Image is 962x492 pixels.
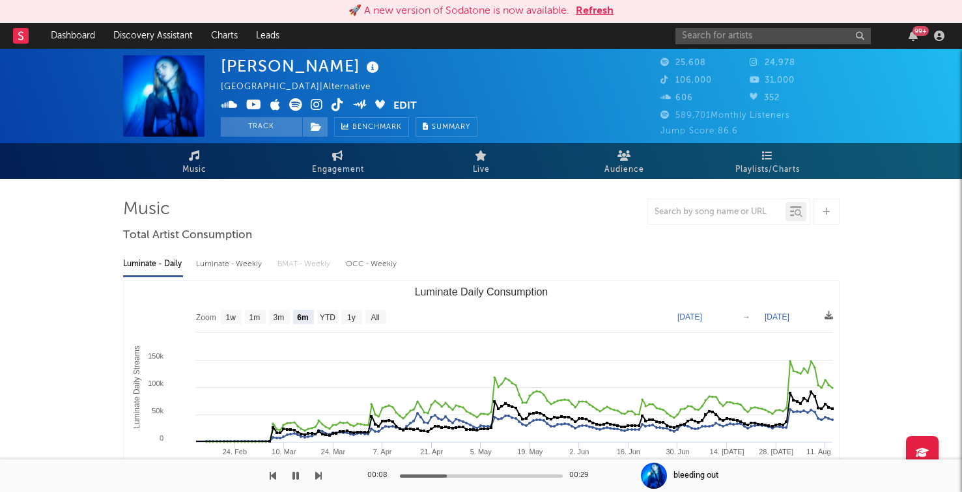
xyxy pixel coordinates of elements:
[660,59,706,67] span: 25,608
[660,94,693,102] span: 606
[196,313,216,322] text: Zoom
[104,23,202,49] a: Discovery Assistant
[648,207,785,217] input: Search by song name or URL
[765,312,789,321] text: [DATE]
[352,120,402,135] span: Benchmark
[675,28,871,44] input: Search for artists
[660,76,712,85] span: 106,000
[709,448,744,456] text: 14. [DATE]
[569,468,595,484] div: 00:29
[247,23,289,49] a: Leads
[367,468,393,484] div: 00:08
[420,448,443,456] text: 21. Apr
[312,162,364,178] span: Engagement
[576,3,614,19] button: Refresh
[432,124,470,131] span: Summary
[393,98,417,115] button: Edit
[123,228,252,243] span: Total Artist Consumption
[909,31,918,41] button: 99+
[348,3,569,19] div: 🚀 A new version of Sodatone is now available.
[249,313,260,322] text: 1m
[569,448,589,456] text: 2. Jun
[735,162,800,178] span: Playlists/Charts
[272,448,296,456] text: 10. Mar
[182,162,206,178] span: Music
[743,312,750,321] text: →
[123,143,266,179] a: Music
[750,94,780,102] span: 352
[222,448,246,456] text: 24. Feb
[553,143,696,179] a: Audience
[320,448,345,456] text: 24. Mar
[373,448,391,456] text: 7. Apr
[148,379,163,387] text: 100k
[660,111,790,120] span: 589,701 Monthly Listeners
[42,23,104,49] a: Dashboard
[196,253,264,275] div: Luminate - Weekly
[347,313,356,322] text: 1y
[750,76,795,85] span: 31,000
[616,448,640,456] text: 16. Jun
[414,286,548,297] text: Luminate Daily Consumption
[517,448,543,456] text: 19. May
[148,352,163,360] text: 150k
[416,117,477,137] button: Summary
[132,346,141,428] text: Luminate Daily Streams
[266,143,410,179] a: Engagement
[666,448,689,456] text: 30. Jun
[759,448,793,456] text: 28. [DATE]
[221,117,302,137] button: Track
[202,23,247,49] a: Charts
[470,448,492,456] text: 5. May
[677,312,702,321] text: [DATE]
[159,434,163,442] text: 0
[410,143,553,179] a: Live
[225,313,236,322] text: 1w
[604,162,644,178] span: Audience
[221,79,386,95] div: [GEOGRAPHIC_DATA] | Alternative
[346,253,398,275] div: OCC - Weekly
[297,313,308,322] text: 6m
[152,407,163,415] text: 50k
[221,55,382,77] div: [PERSON_NAME]
[806,448,830,456] text: 11. Aug
[660,127,738,135] span: Jump Score: 86.6
[473,162,490,178] span: Live
[319,313,335,322] text: YTD
[912,26,929,36] div: 99 +
[750,59,795,67] span: 24,978
[273,313,284,322] text: 3m
[673,470,718,482] div: bleeding out
[696,143,840,179] a: Playlists/Charts
[123,253,183,275] div: Luminate - Daily
[334,117,409,137] a: Benchmark
[371,313,379,322] text: All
